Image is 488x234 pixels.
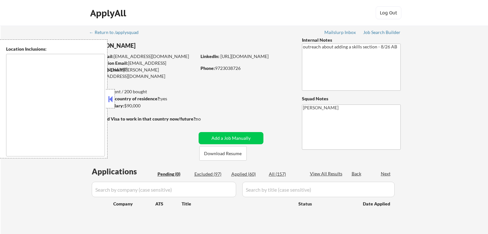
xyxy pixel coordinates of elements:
div: Back [352,171,362,177]
strong: Can work in country of residence?: [90,96,161,101]
div: [EMAIL_ADDRESS][DOMAIN_NAME] [90,53,196,60]
input: Search by title (case sensitive) [242,182,395,197]
strong: LinkedIn: [201,54,219,59]
strong: Will need Visa to work in that country now/future?: [90,116,197,121]
div: Applied (60) [231,171,263,177]
a: ← Return to /applysquad [89,30,145,36]
div: no [196,116,214,122]
button: Add a Job Manually [199,132,263,144]
button: Log Out [376,6,401,19]
input: Search by company (case sensitive) [92,182,236,197]
strong: Phone: [201,65,215,71]
a: Mailslurp Inbox [324,30,356,36]
div: Squad Notes [302,96,401,102]
div: Next [381,171,391,177]
div: Job Search Builder [363,30,401,35]
a: [URL][DOMAIN_NAME] [220,54,269,59]
div: Internal Notes [302,37,401,43]
div: ATS [155,201,182,207]
div: ← Return to /applysquad [89,30,145,35]
div: $90,000 [90,103,196,109]
div: Title [182,201,292,207]
button: Download Resume [199,146,247,161]
div: yes [90,96,194,102]
div: Company [113,201,155,207]
div: All (157) [269,171,301,177]
div: Date Applied [363,201,391,207]
div: Status [298,198,354,209]
div: Location Inclusions: [6,46,105,52]
div: 9723038726 [201,65,291,71]
div: [PERSON_NAME] [90,42,222,50]
div: View All Results [310,171,344,177]
div: Pending (0) [158,171,190,177]
div: Excluded (97) [194,171,227,177]
div: [EMAIL_ADDRESS][DOMAIN_NAME] [90,60,196,72]
div: Applications [92,168,155,175]
div: Mailslurp Inbox [324,30,356,35]
div: 60 sent / 200 bought [90,88,196,95]
div: [PERSON_NAME][EMAIL_ADDRESS][DOMAIN_NAME] [90,67,196,79]
div: ApplyAll [90,8,128,19]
